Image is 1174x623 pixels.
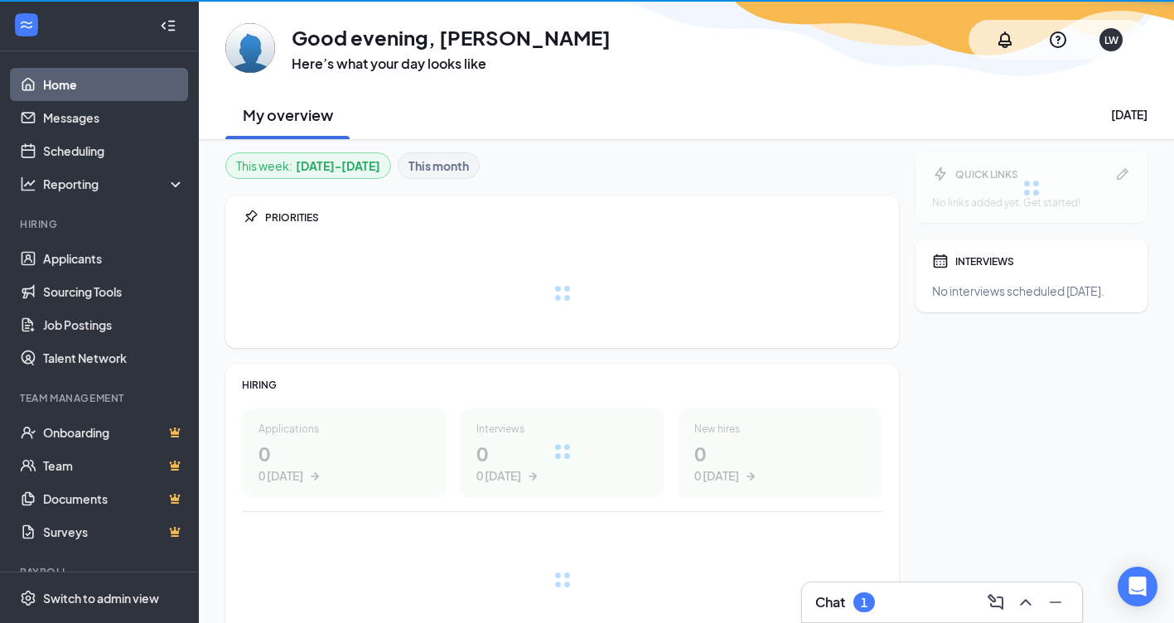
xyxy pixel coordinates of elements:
[20,176,36,192] svg: Analysis
[815,593,845,611] h3: Chat
[18,17,35,33] svg: WorkstreamLogo
[1012,589,1039,616] button: ChevronUp
[43,68,185,101] a: Home
[242,378,882,392] div: HIRING
[160,17,176,34] svg: Collapse
[1104,33,1118,47] div: LW
[861,596,867,610] div: 1
[225,23,275,73] img: Lori Westcott
[986,592,1006,612] svg: ComposeMessage
[1042,589,1069,616] button: Minimize
[995,30,1015,50] svg: Notifications
[43,176,186,192] div: Reporting
[1111,106,1147,123] div: [DATE]
[43,242,185,275] a: Applicants
[292,55,611,73] h3: Here’s what your day looks like
[43,482,185,515] a: DocumentsCrown
[43,515,185,548] a: SurveysCrown
[43,101,185,134] a: Messages
[292,23,611,51] h1: Good evening, [PERSON_NAME]
[955,254,1131,268] div: INTERVIEWS
[1118,567,1157,606] div: Open Intercom Messenger
[932,253,949,269] svg: Calendar
[20,217,181,231] div: Hiring
[1046,592,1065,612] svg: Minimize
[43,590,159,606] div: Switch to admin view
[43,308,185,341] a: Job Postings
[43,134,185,167] a: Scheduling
[265,210,882,225] div: PRIORITIES
[43,341,185,374] a: Talent Network
[1016,592,1036,612] svg: ChevronUp
[1048,30,1068,50] svg: QuestionInfo
[983,589,1009,616] button: ComposeMessage
[43,449,185,482] a: TeamCrown
[43,416,185,449] a: OnboardingCrown
[408,157,469,175] b: This month
[43,275,185,308] a: Sourcing Tools
[243,104,333,125] h2: My overview
[932,283,1131,299] div: No interviews scheduled [DATE].
[296,157,380,175] b: [DATE] - [DATE]
[20,565,181,579] div: Payroll
[20,391,181,405] div: Team Management
[242,209,258,225] svg: Pin
[20,590,36,606] svg: Settings
[236,157,380,175] div: This week :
